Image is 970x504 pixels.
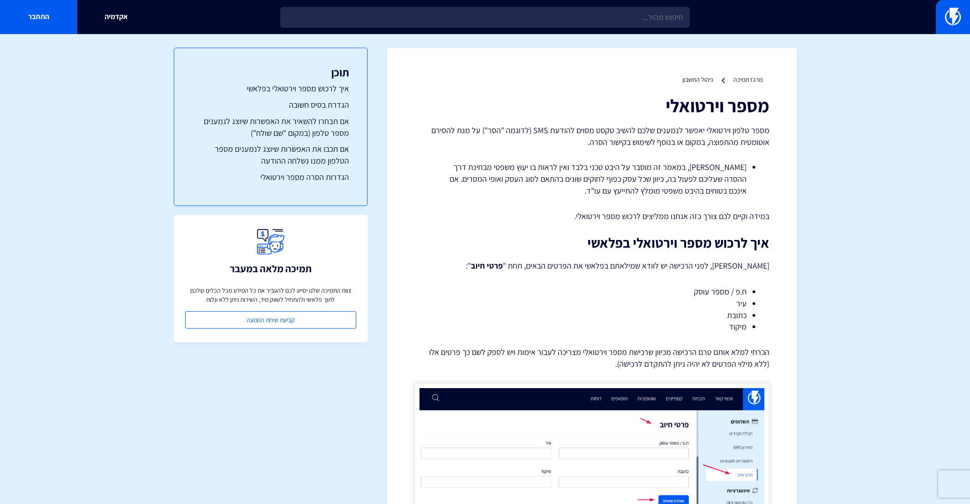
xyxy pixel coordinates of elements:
[414,346,769,369] p: הכרחי למלא אותם טרם הרכישה מכיוון שרכישת מספר וירטואלי מצריכה לעבור אימות ויש לספק לשם כך פרטים א...
[414,259,769,272] p: [PERSON_NAME], לפני הרכישה יש לוודא שמילאתם בפלאשי את הפרטים הבאים, תחת " ":
[280,7,690,28] input: חיפוש מהיר...
[185,311,356,329] a: קביעת שיחת הטמעה
[471,260,503,271] strong: פרטי חיוב
[192,83,349,95] a: איך לרכוש מספר וירטואלי בפלאשי
[733,75,763,84] a: מרכז תמיכה
[414,210,769,222] p: במידה וקיים לכם צורך כזה אנחנו ממליצים לרכוש מספר וירטואלי.
[414,125,769,148] p: מספר טלפון וירטואלי יאפשר לנמענים שלכם להשיב טקסט מסוים להודעת SMS (לדוגמה "הסר") על מנת להסירם א...
[192,143,349,166] a: אם תכבו את האפשרות שיוצג לנמענים מספר הטלפון ממנו נשלחה ההודעה
[437,286,747,298] li: ח.פ / מספר עוסק
[414,95,769,115] h1: מספר וירטואלי
[414,235,769,250] h2: איך לרכוש מספר וירטואלי בפלאשי
[437,309,747,321] li: כתובת
[192,115,349,139] a: אם תבחרו להשאיר את האפשרות שיוצג לנמענים מספר טלפון (במקום "שם שולח")
[682,75,713,84] a: ניהול החשבון
[437,321,747,333] li: מיקוד
[230,263,312,274] h3: תמיכה מלאה במעבר
[192,99,349,111] a: הגדרת בסיס חשובה
[437,298,747,309] li: עיר
[437,161,747,196] li: [PERSON_NAME], במאמר זה מוסבר על היבט טכני בלבד ואין לראות בו יעוץ משפטי מבחינת דרך ההסרה שעליכם ...
[185,286,356,304] p: צוות התמיכה שלנו יסייע לכם להעביר את כל המידע מכל הכלים שלכם לתוך פלאשי ולהתחיל לשווק מיד, השירות...
[192,66,349,78] h3: תוכן
[192,171,349,183] a: הגדרות הסרה מספר וירטואלי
